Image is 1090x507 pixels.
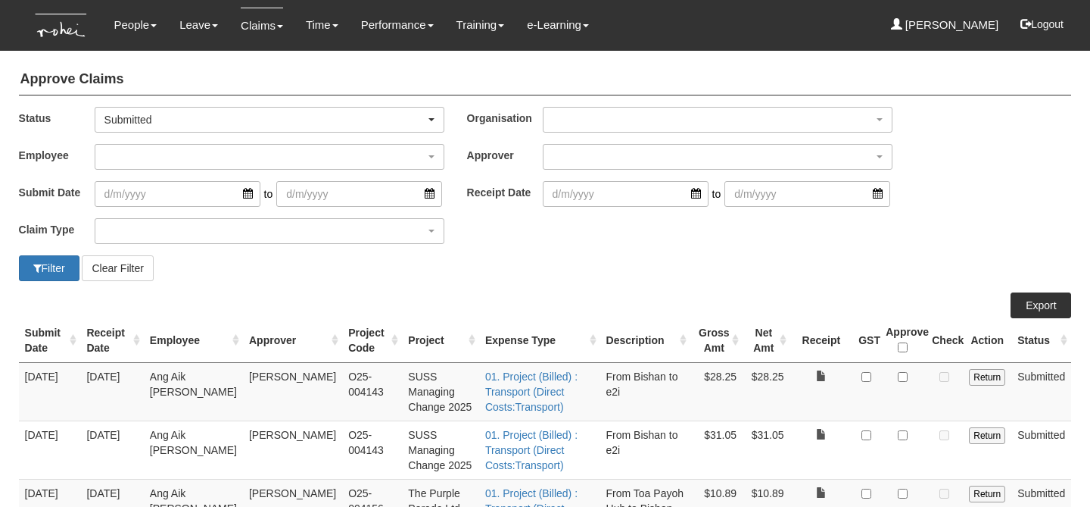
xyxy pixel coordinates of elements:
[260,181,277,207] span: to
[80,362,143,421] td: [DATE]
[241,8,283,43] a: Claims
[95,107,444,133] button: Submitted
[114,8,157,42] a: People
[80,421,143,479] td: [DATE]
[891,8,999,42] a: [PERSON_NAME]
[19,218,95,240] label: Claim Type
[963,318,1011,363] th: Action
[543,181,708,207] input: d/m/yyyy
[485,371,578,413] a: 01. Project (Billed) : Transport (Direct Costs:Transport)
[467,107,543,129] label: Organisation
[467,181,543,203] label: Receipt Date
[600,362,691,421] td: From Bishan to e2i
[144,421,243,479] td: Ang Aik [PERSON_NAME]
[402,318,479,363] th: Project : activate to sort column ascending
[479,318,600,363] th: Expense Type : activate to sort column ascending
[724,181,890,207] input: d/m/yyyy
[19,144,95,166] label: Employee
[969,427,1005,444] input: Return
[19,64,1072,95] h4: Approve Claims
[456,8,505,42] a: Training
[1010,6,1074,42] button: Logout
[342,362,402,421] td: O25-004143
[402,362,479,421] td: SUSS Managing Change 2025
[342,421,402,479] td: O25-004143
[19,318,81,363] th: Submit Date : activate to sort column ascending
[80,318,143,363] th: Receipt Date : activate to sort column ascending
[19,362,81,421] td: [DATE]
[361,8,434,42] a: Performance
[19,181,95,203] label: Submit Date
[243,362,342,421] td: [PERSON_NAME]
[708,181,725,207] span: to
[1011,318,1071,363] th: Status : activate to sort column ascending
[1011,362,1071,421] td: Submitted
[19,255,79,281] button: Filter
[1011,293,1071,318] a: Export
[82,255,153,281] button: Clear Filter
[600,421,691,479] td: From Bishan to e2i
[600,318,691,363] th: Description : activate to sort column ascending
[342,318,402,363] th: Project Code : activate to sort column ascending
[969,369,1005,386] input: Return
[19,421,81,479] td: [DATE]
[243,421,342,479] td: [PERSON_NAME]
[690,318,743,363] th: Gross Amt : activate to sort column ascending
[467,144,543,166] label: Approver
[743,421,789,479] td: $31.05
[527,8,589,42] a: e-Learning
[144,318,243,363] th: Employee : activate to sort column ascending
[743,362,789,421] td: $28.25
[276,181,442,207] input: d/m/yyyy
[19,107,95,129] label: Status
[880,318,926,363] th: Approve
[179,8,218,42] a: Leave
[926,318,963,363] th: Check
[306,8,338,42] a: Time
[969,486,1005,502] input: Return
[243,318,342,363] th: Approver : activate to sort column ascending
[95,181,260,207] input: d/m/yyyy
[1011,421,1071,479] td: Submitted
[743,318,789,363] th: Net Amt : activate to sort column ascending
[402,421,479,479] td: SUSS Managing Change 2025
[690,421,743,479] td: $31.05
[485,429,578,471] a: 01. Project (Billed) : Transport (Direct Costs:Transport)
[690,362,743,421] td: $28.25
[104,112,425,127] div: Submitted
[144,362,243,421] td: Ang Aik [PERSON_NAME]
[852,318,880,363] th: GST
[790,318,853,363] th: Receipt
